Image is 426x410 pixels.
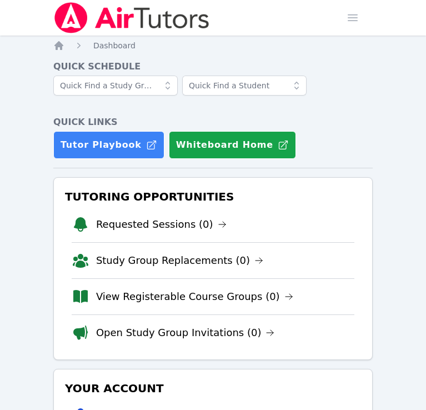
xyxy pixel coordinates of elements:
[53,40,373,51] nav: Breadcrumb
[53,116,373,129] h4: Quick Links
[93,41,136,50] span: Dashboard
[63,187,363,207] h3: Tutoring Opportunities
[93,40,136,51] a: Dashboard
[53,60,373,73] h4: Quick Schedule
[53,131,164,159] a: Tutor Playbook
[53,2,211,33] img: Air Tutors
[63,378,363,398] h3: Your Account
[182,76,307,96] input: Quick Find a Student
[96,253,263,268] a: Study Group Replacements (0)
[96,289,293,304] a: View Registerable Course Groups (0)
[96,325,275,341] a: Open Study Group Invitations (0)
[53,76,178,96] input: Quick Find a Study Group
[169,131,296,159] button: Whiteboard Home
[96,217,227,232] a: Requested Sessions (0)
